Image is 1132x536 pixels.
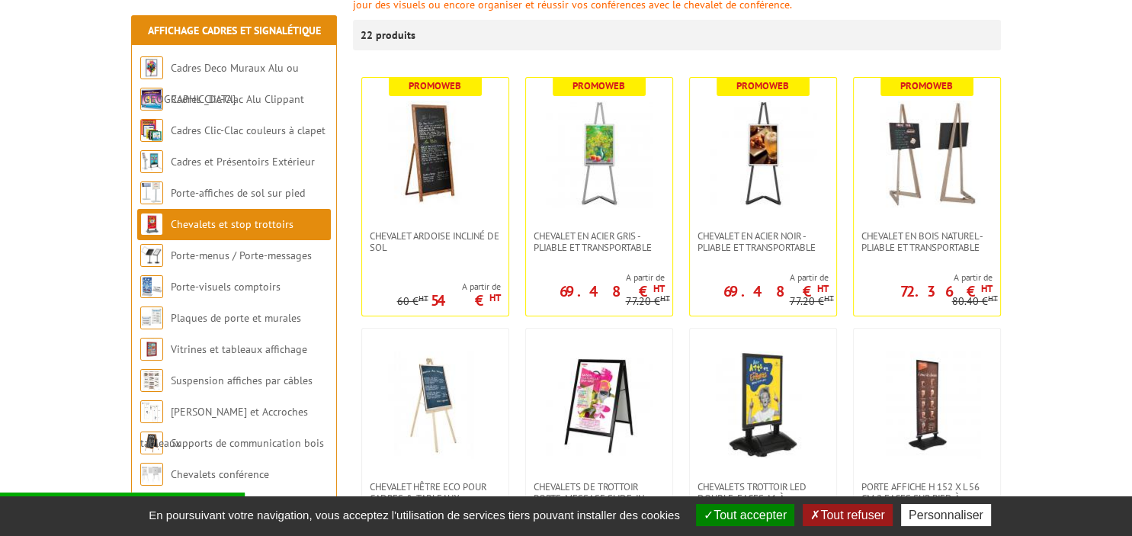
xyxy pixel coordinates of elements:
[861,481,993,515] span: Porte Affiche H 152 x L 56 cm 2 faces sur pied à ressorts
[723,287,829,296] p: 69.48 €
[397,281,501,293] span: A partir de
[171,92,304,106] a: Cadres Clic-Clac Alu Clippant
[140,400,163,423] img: Cimaises et Accroches tableaux
[874,351,980,458] img: Porte Affiche H 152 x L 56 cm 2 faces sur pied à ressorts
[397,296,428,307] p: 60 €
[534,481,665,515] span: Chevalets de trottoir porte-message Slide-in Noir - 2 formats
[362,230,508,253] a: Chevalet Ardoise incliné de sol
[140,61,299,106] a: Cadres Deco Muraux Alu ou [GEOGRAPHIC_DATA]
[710,351,816,458] img: Chevalets Trottoir LED double-faces A1 à ressorts sur base lestable.
[697,230,829,253] span: Chevalet en Acier noir - Pliable et transportable
[140,150,163,173] img: Cadres et Présentoirs Extérieur
[988,293,998,303] sup: HT
[901,504,991,526] button: Personnaliser (fenêtre modale)
[140,119,163,142] img: Cadres Clic-Clac couleurs à clapet
[690,271,829,284] span: A partir de
[361,20,418,50] p: 22 produits
[148,24,321,37] a: Affichage Cadres et Signalétique
[900,79,953,92] b: Promoweb
[171,280,281,294] a: Porte-visuels comptoirs
[697,481,829,527] span: Chevalets Trottoir LED double-faces A1 à ressorts sur base lestable.
[526,230,672,253] a: Chevalet en Acier gris - Pliable et transportable
[140,275,163,298] img: Porte-visuels comptoirs
[653,282,665,295] sup: HT
[900,287,993,296] p: 72.36 €
[140,369,163,392] img: Suspension affiches par câbles
[140,181,163,204] img: Porte-affiches de sol sur pied
[817,282,829,295] sup: HT
[171,155,315,169] a: Cadres et Présentoirs Extérieur
[981,282,993,295] sup: HT
[431,296,501,305] p: 54 €
[534,230,665,253] span: Chevalet en Acier gris - Pliable et transportable
[171,436,324,450] a: Supports de communication bois
[710,101,816,207] img: Chevalet en Acier noir - Pliable et transportable
[526,271,665,284] span: A partir de
[409,79,461,92] b: Promoweb
[696,504,794,526] button: Tout accepter
[690,481,836,527] a: Chevalets Trottoir LED double-faces A1 à ressorts sur base lestable.
[370,230,501,253] span: Chevalet Ardoise incliné de sol
[824,293,834,303] sup: HT
[489,291,501,304] sup: HT
[171,186,305,200] a: Porte-affiches de sol sur pied
[560,287,665,296] p: 69.48 €
[418,293,428,303] sup: HT
[140,463,163,486] img: Chevalets conférence
[854,230,1000,253] a: Chevalet en bois naturel - Pliable et transportable
[572,79,625,92] b: Promoweb
[526,481,672,515] a: Chevalets de trottoir porte-message Slide-in Noir - 2 formats
[854,271,993,284] span: A partir de
[171,467,269,481] a: Chevalets conférence
[546,101,653,207] img: Chevalet en Acier gris - Pliable et transportable
[546,351,653,458] img: Chevalets de trottoir porte-message Slide-in Noir - 2 formats
[171,374,313,387] a: Suspension affiches par câbles
[171,249,312,262] a: Porte-menus / Porte-messages
[861,230,993,253] span: Chevalet en bois naturel - Pliable et transportable
[854,481,1000,515] a: Porte Affiche H 152 x L 56 cm 2 faces sur pied à ressorts
[140,213,163,236] img: Chevalets et stop trottoirs
[790,296,834,307] p: 77.20 €
[362,481,508,504] a: Chevalet hêtre ECO pour cadres & tableaux
[171,311,301,325] a: Plaques de porte et murales
[660,293,670,303] sup: HT
[874,101,980,207] img: Chevalet en bois naturel - Pliable et transportable
[171,124,325,137] a: Cadres Clic-Clac couleurs à clapet
[171,217,293,231] a: Chevalets et stop trottoirs
[140,307,163,329] img: Plaques de porte et murales
[626,296,670,307] p: 77.20 €
[690,230,836,253] a: Chevalet en Acier noir - Pliable et transportable
[140,244,163,267] img: Porte-menus / Porte-messages
[803,504,892,526] button: Tout refuser
[140,56,163,79] img: Cadres Deco Muraux Alu ou Bois
[382,351,489,458] img: Chevalet hêtre ECO pour cadres & tableaux
[140,338,163,361] img: Vitrines et tableaux affichage
[141,509,688,522] span: En poursuivant votre navigation, vous acceptez l'utilisation de services tiers pouvant installer ...
[171,342,307,356] a: Vitrines et tableaux affichage
[140,405,308,450] a: [PERSON_NAME] et Accroches tableaux
[370,481,501,504] span: Chevalet hêtre ECO pour cadres & tableaux
[736,79,789,92] b: Promoweb
[952,296,998,307] p: 80.40 €
[382,101,489,207] img: Chevalet Ardoise incliné de sol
